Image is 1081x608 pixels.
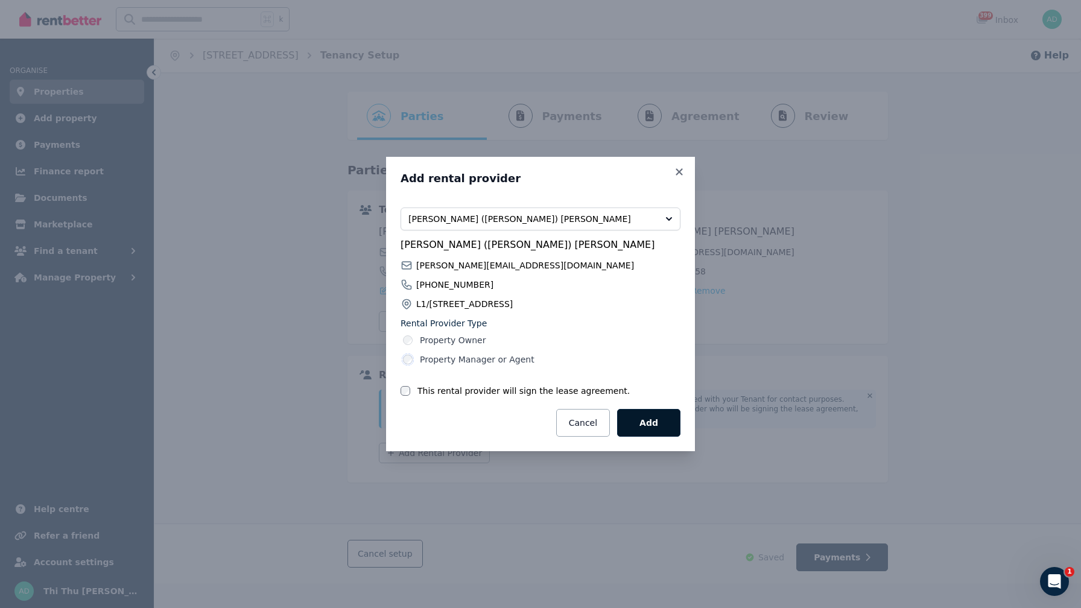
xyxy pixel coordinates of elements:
span: [PERSON_NAME] ([PERSON_NAME]) [PERSON_NAME] [401,238,680,252]
iframe: Intercom live chat [1040,567,1069,596]
span: [PHONE_NUMBER] [416,279,493,291]
button: Add [617,409,680,437]
span: 1 [1065,567,1074,577]
span: [PERSON_NAME][EMAIL_ADDRESS][DOMAIN_NAME] [416,259,634,271]
label: Rental Provider Type [401,317,680,329]
span: L1/[STREET_ADDRESS] [416,298,513,310]
label: Property Manager or Agent [420,353,534,366]
label: Property Owner [420,334,486,346]
button: [PERSON_NAME] ([PERSON_NAME]) [PERSON_NAME] [401,207,680,230]
label: This rental provider will sign the lease agreement. [417,385,630,397]
span: [PERSON_NAME] ([PERSON_NAME]) [PERSON_NAME] [408,213,656,225]
button: Cancel [556,409,610,437]
h3: Add rental provider [401,171,680,186]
